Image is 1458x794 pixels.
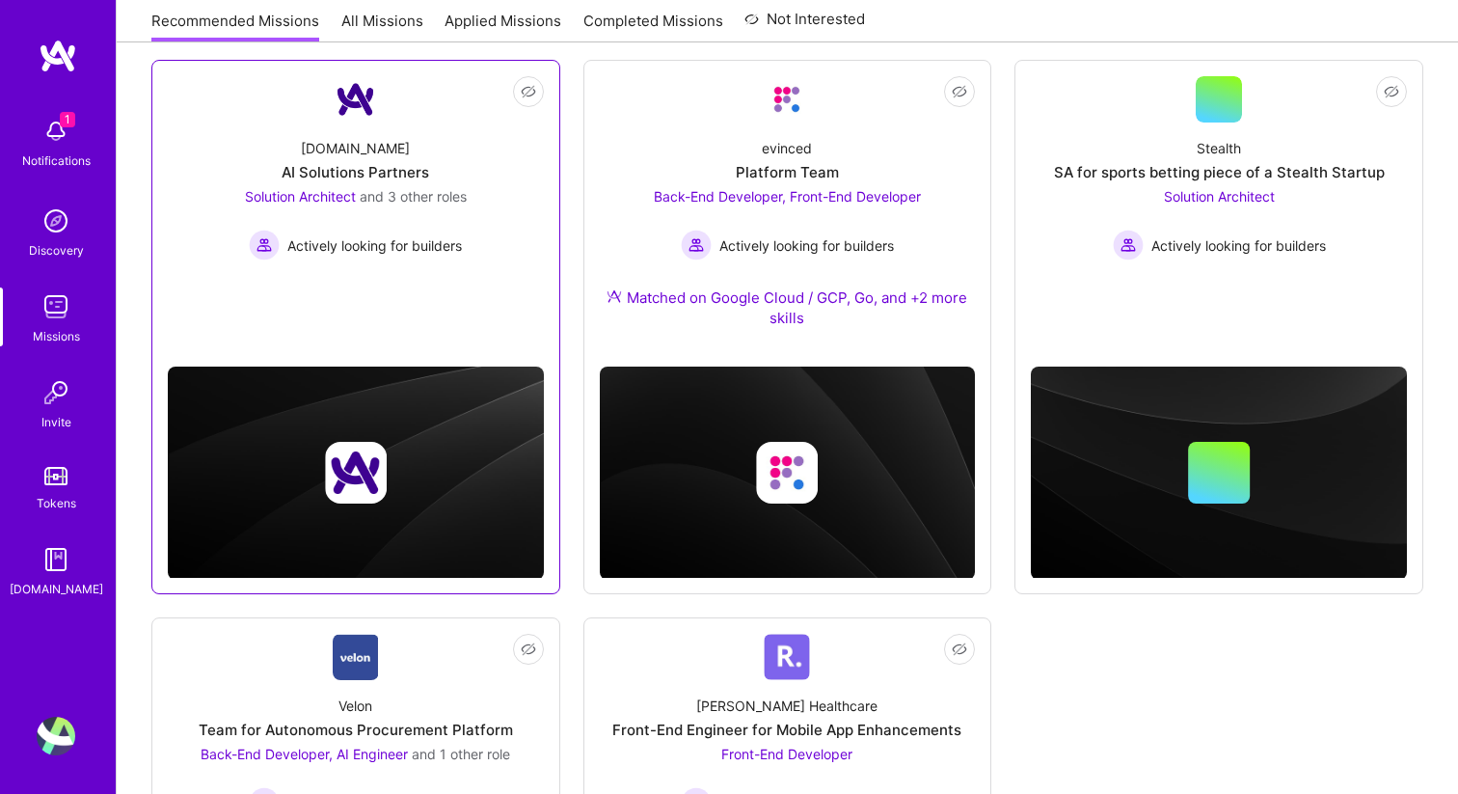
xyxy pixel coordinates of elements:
[600,367,976,579] img: cover
[445,11,561,42] a: Applied Missions
[736,162,839,182] div: Platform Team
[22,151,91,171] div: Notifications
[32,717,80,755] a: User Avatar
[583,11,723,42] a: Completed Missions
[521,84,536,99] i: icon EyeClosed
[721,746,852,762] span: Front-End Developer
[10,579,103,599] div: [DOMAIN_NAME]
[1384,84,1399,99] i: icon EyeClosed
[287,235,462,256] span: Actively looking for builders
[333,634,378,680] img: Company Logo
[762,138,812,158] div: evinced
[360,188,467,205] span: and 3 other roles
[37,493,76,513] div: Tokens
[764,634,810,680] img: Company Logo
[151,11,319,42] a: Recommended Missions
[1031,367,1407,579] img: cover
[199,720,513,740] div: Team for Autonomous Procurement Platform
[1113,230,1144,260] img: Actively looking for builders
[245,188,356,205] span: Solution Architect
[952,642,967,657] i: icon EyeClosed
[952,84,967,99] i: icon EyeClosed
[1031,76,1407,319] a: StealthSA for sports betting piece of a Stealth StartupSolution Architect Actively looking for bu...
[325,442,387,504] img: Company logo
[33,326,80,346] div: Missions
[37,540,75,579] img: guide book
[719,235,894,256] span: Actively looking for builders
[756,442,818,504] img: Company logo
[37,287,75,326] img: teamwork
[607,288,622,304] img: Ateam Purple Icon
[764,76,810,123] img: Company Logo
[1164,188,1275,205] span: Solution Architect
[1197,138,1241,158] div: Stealth
[168,76,544,319] a: Company Logo[DOMAIN_NAME]AI Solutions PartnersSolution Architect and 3 other rolesActively lookin...
[681,230,712,260] img: Actively looking for builders
[654,188,921,205] span: Back-End Developer, Front-End Developer
[37,717,75,755] img: User Avatar
[341,11,423,42] a: All Missions
[333,76,379,123] img: Company Logo
[1151,235,1326,256] span: Actively looking for builders
[744,8,865,42] a: Not Interested
[338,696,372,716] div: Velon
[600,287,976,328] div: Matched on Google Cloud / GCP, Go, and +2 more skills
[37,373,75,412] img: Invite
[37,202,75,240] img: discovery
[41,412,71,432] div: Invite
[521,642,536,657] i: icon EyeClosed
[29,240,84,260] div: Discovery
[1054,162,1385,182] div: SA for sports betting piece of a Stealth Startup
[168,367,544,579] img: cover
[44,467,67,485] img: tokens
[301,138,410,158] div: [DOMAIN_NAME]
[249,230,280,260] img: Actively looking for builders
[201,746,408,762] span: Back-End Developer, AI Engineer
[39,39,77,73] img: logo
[412,746,510,762] span: and 1 other role
[696,696,877,716] div: [PERSON_NAME] Healthcare
[600,76,976,351] a: Company LogoevincedPlatform TeamBack-End Developer, Front-End Developer Actively looking for buil...
[60,112,75,127] span: 1
[612,720,961,740] div: Front-End Engineer for Mobile App Enhancements
[282,162,429,182] div: AI Solutions Partners
[37,112,75,151] img: bell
